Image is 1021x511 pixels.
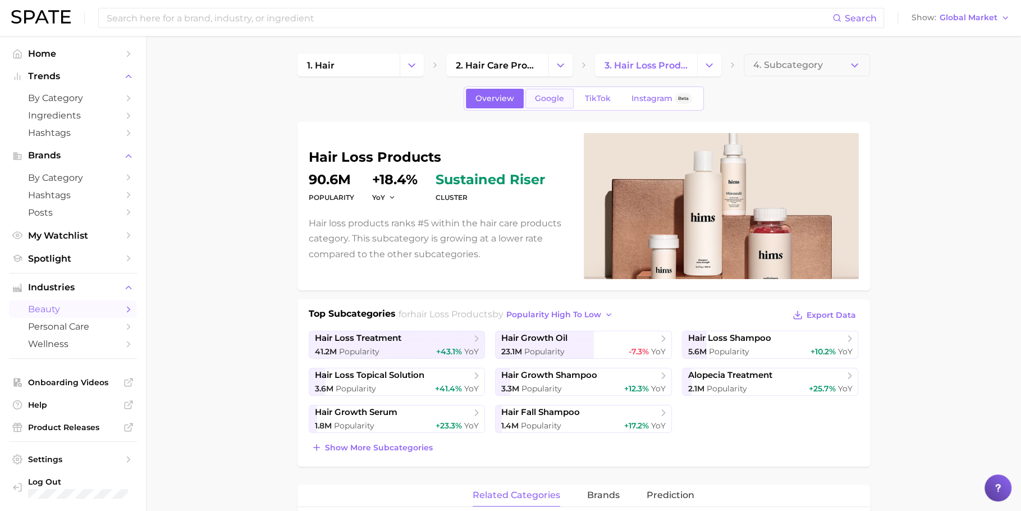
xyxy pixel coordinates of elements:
span: personal care [28,321,118,332]
a: 1. hair [297,54,400,76]
a: InstagramBeta [622,89,702,108]
span: 2.1m [688,384,704,394]
span: YoY [837,346,852,357]
a: Hashtags [9,124,137,142]
a: hair fall shampoo1.4m Popularity+17.2% YoY [495,405,672,433]
span: Beta [678,94,689,103]
a: beauty [9,300,137,318]
dt: Popularity [309,191,354,204]
span: sustained riser [436,173,545,186]
span: 1.4m [501,421,519,431]
span: Popularity [336,384,376,394]
span: My Watchlist [28,230,118,241]
a: Onboarding Videos [9,374,137,391]
a: Overview [466,89,524,108]
span: Popularity [521,384,562,394]
span: Instagram [631,94,672,103]
span: YoY [372,193,385,202]
span: 5.6m [688,346,707,357]
span: Posts [28,207,118,218]
span: by Category [28,172,118,183]
span: Prediction [647,490,694,500]
button: Industries [9,279,137,296]
span: 1. hair [307,60,335,71]
span: popularity high to low [506,310,601,320]
span: hair growth shampoo [501,370,597,381]
span: Popularity [521,421,561,431]
button: Change Category [548,54,573,76]
span: 41.2m [315,346,337,357]
a: by Category [9,89,137,107]
button: 4. Subcategory [744,54,870,76]
button: Change Category [697,54,721,76]
input: Search here for a brand, industry, or ingredient [106,8,832,28]
span: Show more subcategories [325,443,433,453]
span: Global Market [940,15,997,21]
button: Export Data [790,307,858,323]
span: YoY [837,384,852,394]
button: Trends [9,68,137,85]
span: hair loss treatment [315,333,401,344]
span: for by [399,309,616,320]
img: SPATE [11,10,71,24]
span: +43.1% [436,346,462,357]
a: by Category [9,169,137,186]
a: Hashtags [9,186,137,204]
span: hair loss shampoo [688,333,771,344]
a: Spotlight [9,250,137,267]
a: Home [9,45,137,62]
h1: hair loss products [309,150,570,164]
span: Spotlight [28,253,118,264]
a: hair loss topical solution3.6m Popularity+41.4% YoY [309,368,486,396]
span: Overview [475,94,514,103]
p: Hair loss products ranks #5 within the hair care products category. This subcategory is growing a... [309,216,570,262]
span: YoY [651,421,666,431]
span: YoY [464,346,479,357]
span: hair loss products [410,309,492,320]
span: Product Releases [28,422,118,432]
span: 3.6m [315,384,333,394]
span: hair fall shampoo [501,407,580,418]
span: +17.2% [624,421,649,431]
span: TikTok [585,94,611,103]
span: Hashtags [28,190,118,200]
span: wellness [28,339,118,349]
span: brands [587,490,620,500]
span: -7.3% [629,346,649,357]
span: 2. hair care products [456,60,539,71]
span: alopecia treatment [688,370,772,381]
button: ShowGlobal Market [909,11,1013,25]
span: Industries [28,282,118,293]
span: YoY [464,384,479,394]
span: Settings [28,454,118,464]
button: Brands [9,147,137,164]
a: My Watchlist [9,227,137,244]
span: Brands [28,150,118,161]
a: hair growth shampoo3.3m Popularity+12.3% YoY [495,368,672,396]
a: Settings [9,451,137,468]
span: YoY [651,384,666,394]
span: beauty [28,304,118,314]
button: Change Category [400,54,424,76]
span: related categories [473,490,560,500]
span: Search [845,13,877,24]
span: Ingredients [28,110,118,121]
button: Show more subcategories [309,440,436,455]
a: personal care [9,318,137,335]
span: Home [28,48,118,59]
a: Help [9,396,137,413]
span: Popularity [707,384,747,394]
span: hair loss topical solution [315,370,424,381]
span: Log Out [28,477,128,487]
span: YoY [651,346,666,357]
span: 3. hair loss products [605,60,688,71]
span: by Category [28,93,118,103]
span: Export Data [807,311,856,320]
span: 4. Subcategory [753,60,823,70]
a: wellness [9,335,137,353]
a: TikTok [575,89,620,108]
span: +10.2% [810,346,835,357]
span: +41.4% [435,384,462,394]
a: Product Releases [9,419,137,436]
span: 23.1m [501,346,522,357]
